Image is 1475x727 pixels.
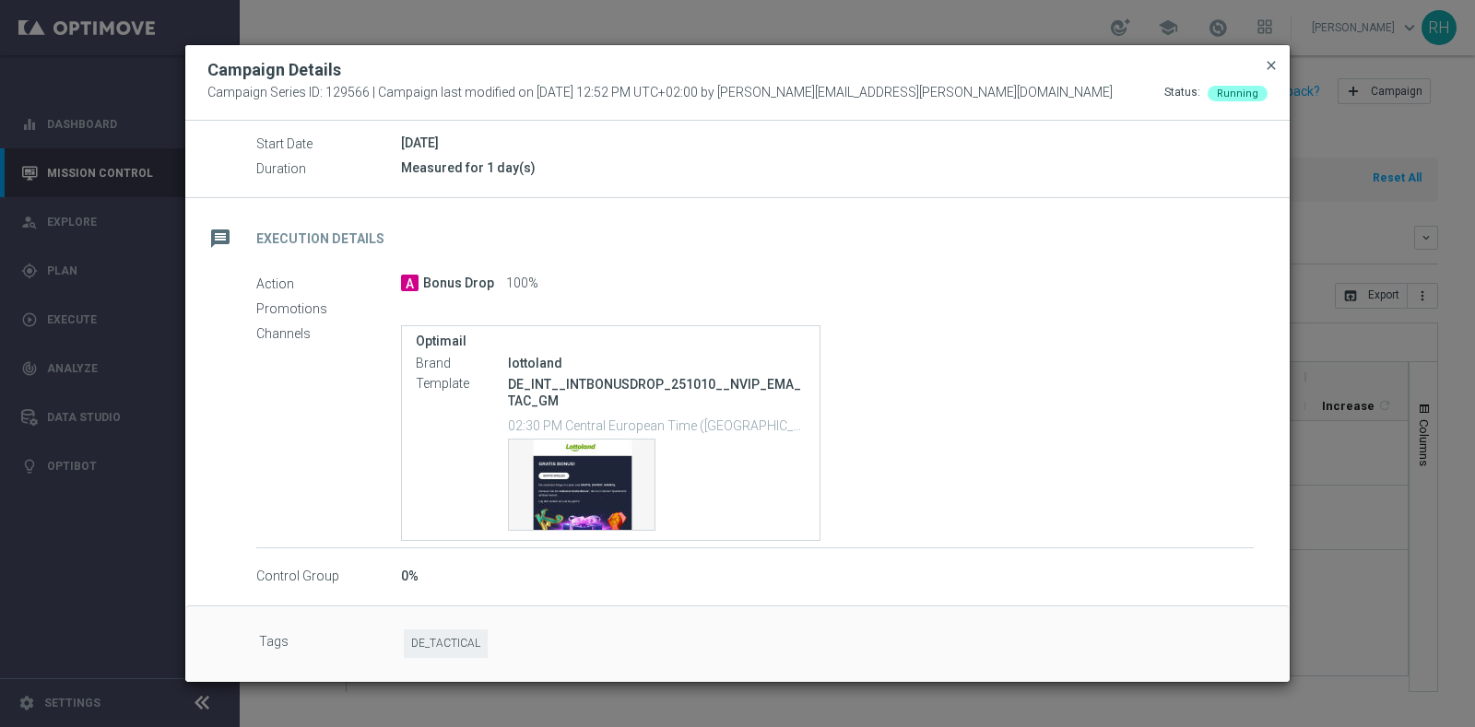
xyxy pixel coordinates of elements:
[508,376,806,409] p: DE_INT__INTBONUSDROP_251010__NVIP_EMA_TAC_GM
[508,354,806,372] div: lottoland
[256,325,401,342] label: Channels
[423,276,494,292] span: Bonus Drop
[256,230,384,248] h2: Execution Details
[401,158,1254,177] div: Measured for 1 day(s)
[401,134,1254,152] div: [DATE]
[1164,85,1200,101] div: Status:
[256,160,401,177] label: Duration
[207,59,341,81] h2: Campaign Details
[1264,58,1279,73] span: close
[204,222,237,255] i: message
[401,567,1254,585] div: 0%
[256,300,401,317] label: Promotions
[416,376,508,393] label: Template
[1217,88,1258,100] span: Running
[401,275,419,291] span: A
[256,276,401,292] label: Action
[506,276,538,292] span: 100%
[416,334,806,349] label: Optimail
[256,569,401,585] label: Control Group
[508,416,806,434] p: 02:30 PM Central European Time ([GEOGRAPHIC_DATA]) (UTC +02:00)
[259,629,404,658] label: Tags
[1208,85,1268,100] colored-tag: Running
[404,629,488,658] span: DE_TACTICAL
[207,85,1113,101] span: Campaign Series ID: 129566 | Campaign last modified on [DATE] 12:52 PM UTC+02:00 by [PERSON_NAME]...
[256,135,401,152] label: Start Date
[416,356,508,372] label: Brand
